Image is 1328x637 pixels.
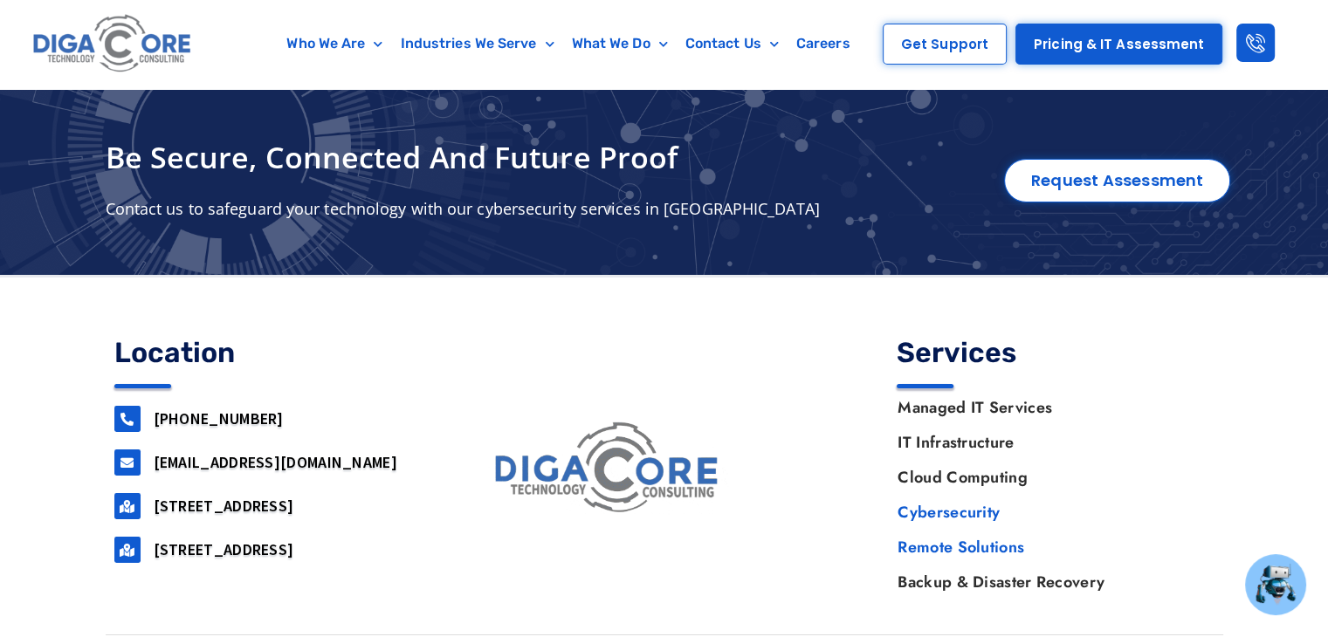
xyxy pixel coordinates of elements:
[880,495,1214,530] a: Cybersecurity
[392,24,563,64] a: Industries We Serve
[883,24,1007,65] a: Get Support
[488,416,728,522] img: digacore logo
[154,452,397,472] a: [EMAIL_ADDRESS][DOMAIN_NAME]
[114,449,141,476] a: support@digacore.com
[154,408,284,428] a: [PHONE_NUMBER]
[1034,38,1204,51] span: Pricing & IT Assessment
[1015,24,1222,65] a: Pricing & IT Assessment
[880,530,1214,565] a: Remote Solutions
[677,24,788,64] a: Contact Us
[114,493,141,519] a: 160 airport road, Suite 201, Lakewood, NJ, 08701
[897,339,1214,366] h4: Services
[563,24,677,64] a: What We Do
[114,406,141,432] a: 732-646-5725
[266,24,870,64] nav: Menu
[29,9,196,79] img: Digacore logo 1
[880,565,1214,599] a: Backup & Disaster Recovery
[154,496,294,516] a: [STREET_ADDRESS]
[106,138,901,176] h4: Be secure, connected and future proof
[278,24,391,64] a: Who We Are
[901,38,988,51] span: Get Support
[114,339,432,366] h4: Location
[880,460,1214,495] a: Cloud Computing
[154,539,294,559] a: [STREET_ADDRESS]
[880,390,1214,425] a: Managed IT Services
[106,195,901,223] p: Contact us to safeguard your technology with our cybersecurity services in [GEOGRAPHIC_DATA]
[880,425,1214,460] a: IT Infrastructure
[880,390,1214,599] nav: Menu
[114,537,141,563] a: 2917 Penn Forest Blvd, Roanoke, VA 24018
[1004,159,1231,202] a: Request Assessment
[788,24,859,64] a: Careers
